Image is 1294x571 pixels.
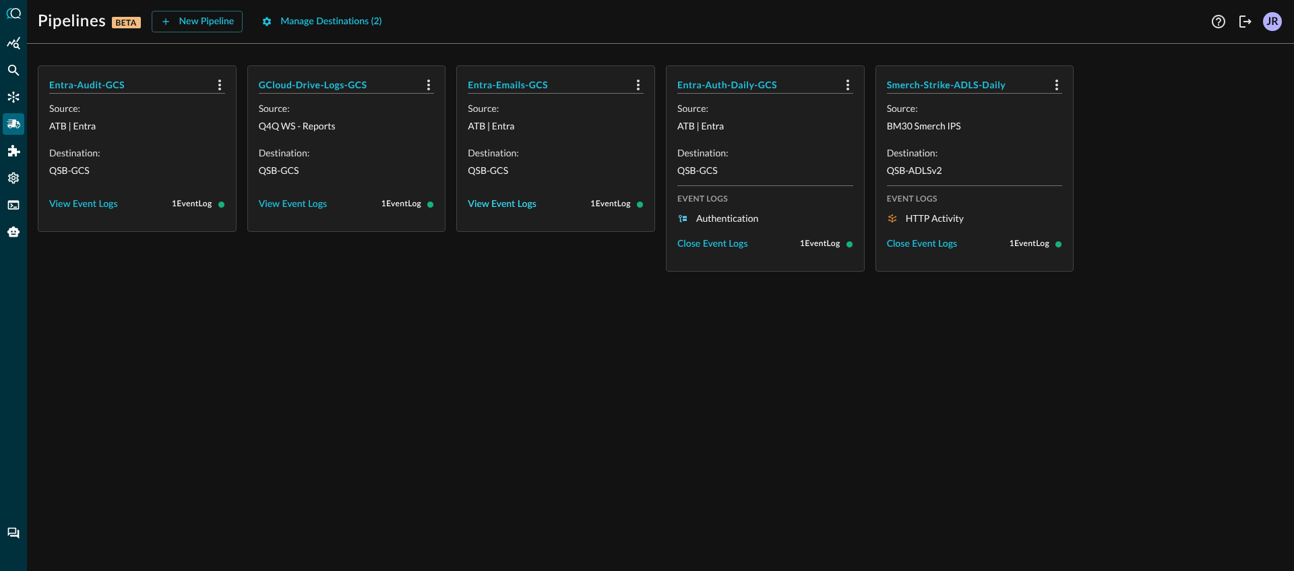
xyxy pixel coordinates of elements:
p: Source: [49,102,225,115]
div: View Event Logs [468,196,536,213]
span: 1 Event Log [381,199,422,210]
p: Destination: [259,146,435,160]
p: QSB-GCS [49,164,225,177]
button: View Event Logs [49,193,118,215]
div: Close Event Logs [887,236,958,253]
div: New Pipeline [179,13,235,30]
p: HTTP Activity [906,212,964,225]
h5: Entra-Audit-GCS [49,78,209,92]
div: View Event Logs [49,196,118,213]
p: Q4Q WS - Reports [259,119,435,133]
div: Settings [3,167,24,189]
h5: GCloud-Drive-Logs-GCS [259,78,419,92]
p: Destination: [677,146,853,160]
button: New Pipeline [152,11,243,32]
div: Summary Insights [3,32,24,54]
p: Destination: [49,146,225,160]
p: BETA [112,17,141,28]
button: View Event Logs [259,193,328,215]
button: Close Event Logs [887,233,958,255]
button: Logout [1235,11,1256,32]
span: 1 Event Log [800,239,840,249]
button: Manage Destinations (2) [253,11,390,32]
h5: Entra-Auth-Daily-GCS [677,78,837,92]
p: ATB | Entra [49,119,225,133]
p: QSB-ADLSv2 [887,164,1063,177]
span: 1 Event Log [590,199,631,210]
button: Help [1208,11,1229,32]
p: Source: [677,102,853,115]
div: Connectors [3,86,24,108]
div: Close Event Logs [677,236,748,253]
p: Source: [887,102,1063,115]
h5: Entra-Emails-GCS [468,78,627,92]
p: QSB-GCS [259,164,435,177]
p: ATB | Entra [468,119,644,133]
p: BM30 Smerch IPS [887,119,1063,133]
div: Federated Search [3,59,24,81]
div: Manage Destinations ( 2 ) [280,13,381,30]
h1: Pipelines [38,11,106,32]
p: Source: [259,102,435,115]
p: QSB-GCS [468,164,644,177]
span: 1 Event Log [172,199,212,210]
p: Authentication [696,212,758,225]
span: Event Logs [887,194,1063,204]
div: View Event Logs [259,196,328,213]
p: Source: [468,102,644,115]
div: JR [1263,12,1282,31]
div: FSQL [3,194,24,216]
div: Chat [3,522,24,544]
p: Destination: [887,146,1063,160]
div: Pipelines [3,113,24,135]
button: View Event Logs [468,193,536,215]
p: Destination: [468,146,644,160]
p: ATB | Entra [677,119,853,133]
div: Addons [3,140,25,162]
button: Close Event Logs [677,233,748,255]
div: Query Agent [3,221,24,243]
p: QSB-GCS [677,164,853,177]
span: Event Logs [677,194,853,204]
h5: Smerch-Strike-ADLS-Daily [887,78,1047,92]
span: 1 Event Log [1010,239,1050,249]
